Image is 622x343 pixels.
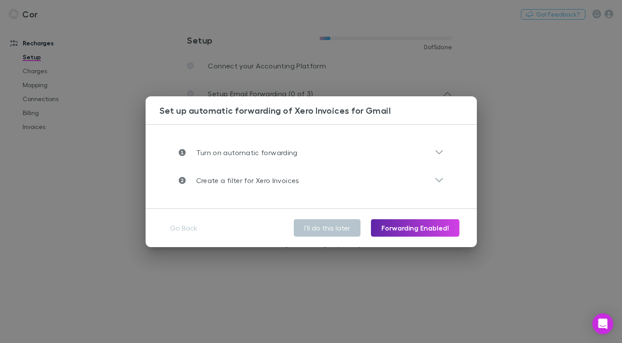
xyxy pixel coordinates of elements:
button: Go Back [163,219,204,237]
p: Turn on automatic forwarding [186,147,298,158]
div: Create a filter for Xero Invoices [172,166,451,194]
div: Turn on automatic forwarding [172,139,451,166]
p: Create a filter for Xero Invoices [186,175,299,186]
button: Forwarding Enabled! [371,219,459,237]
button: I’ll do this later [294,219,360,237]
div: Open Intercom Messenger [592,313,613,334]
h3: Set up automatic forwarding of Xero Invoices for Gmail [160,105,477,115]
